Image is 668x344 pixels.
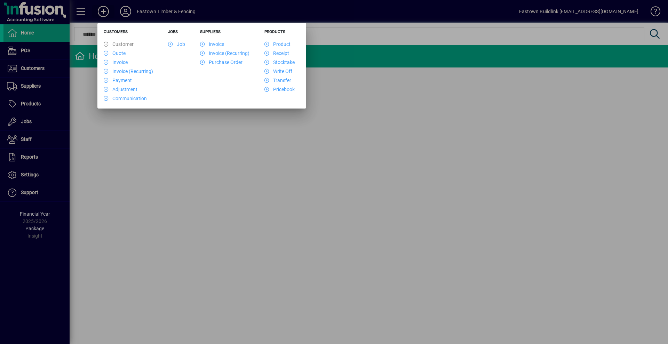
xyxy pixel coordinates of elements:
[104,78,132,83] a: Payment
[104,29,153,36] h5: Customers
[264,59,295,65] a: Stocktake
[168,41,185,47] a: Job
[104,87,137,92] a: Adjustment
[200,29,249,36] h5: Suppliers
[200,59,242,65] a: Purchase Order
[168,29,185,36] h5: Jobs
[104,96,147,101] a: Communication
[264,78,291,83] a: Transfer
[104,69,153,74] a: Invoice (Recurring)
[200,41,224,47] a: Invoice
[264,50,289,56] a: Receipt
[264,41,291,47] a: Product
[264,29,295,36] h5: Products
[104,59,128,65] a: Invoice
[200,50,249,56] a: Invoice (Recurring)
[104,50,126,56] a: Quote
[264,69,292,74] a: Write Off
[264,87,295,92] a: Pricebook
